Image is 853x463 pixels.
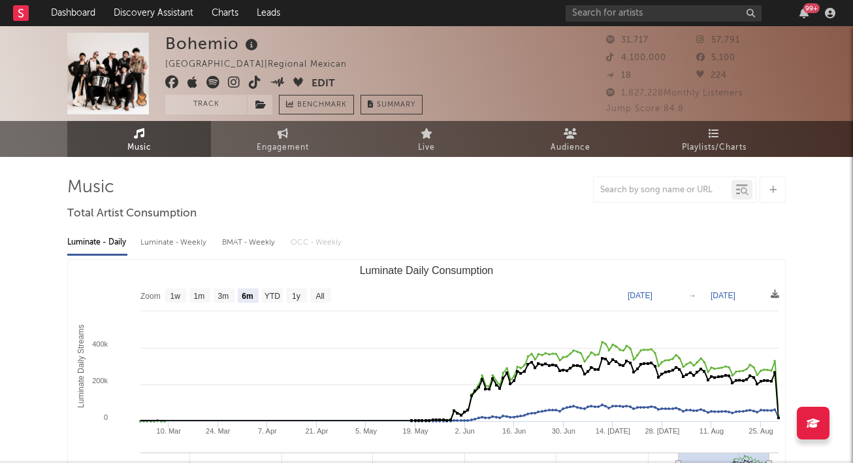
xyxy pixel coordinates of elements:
span: 224 [696,71,727,80]
div: Bohemio [165,33,261,54]
span: 57,791 [696,36,740,44]
a: Engagement [211,121,355,157]
button: Edit [312,76,335,92]
a: Audience [498,121,642,157]
text: 24. Mar [206,427,231,435]
a: Live [355,121,498,157]
input: Search by song name or URL [594,185,732,196]
text: 7. Apr [258,427,277,435]
button: Track [165,95,247,114]
text: Luminate Daily Streams [76,324,86,407]
text: YTD [265,292,280,301]
div: BMAT - Weekly [222,231,278,254]
span: Music [127,140,152,156]
text: 5. May [355,427,378,435]
span: Playlists/Charts [682,140,747,156]
text: Zoom [140,292,161,301]
text: 28. [DATE] [645,427,679,435]
span: Benchmark [297,97,347,113]
text: 2. Jun [455,427,475,435]
text: [DATE] [711,291,735,300]
text: 10. Mar [157,427,182,435]
text: 21. Apr [305,427,328,435]
a: Benchmark [279,95,354,114]
div: 99 + [803,3,820,13]
text: All [315,292,324,301]
div: [GEOGRAPHIC_DATA] | Regional Mexican [165,57,362,73]
span: Live [418,140,435,156]
text: 6m [242,292,253,301]
text: 14. [DATE] [596,427,630,435]
span: 5,100 [696,54,735,62]
span: Total Artist Consumption [67,206,197,222]
text: 3m [218,292,229,301]
text: 1y [292,292,300,301]
span: 18 [606,71,632,80]
text: 0 [104,413,108,421]
a: Music [67,121,211,157]
text: → [688,291,696,300]
span: Jump Score: 84.8 [606,105,684,113]
text: 16. Jun [502,427,526,435]
div: Luminate - Daily [67,231,127,254]
span: 4,100,000 [606,54,666,62]
text: 400k [92,340,108,348]
span: Engagement [257,140,309,156]
button: 99+ [799,8,809,18]
text: Luminate Daily Consumption [360,265,494,276]
text: [DATE] [628,291,652,300]
span: Summary [377,101,415,109]
span: Audience [551,140,590,156]
input: Search for artists [566,5,762,22]
text: 25. Aug [748,427,773,435]
a: Playlists/Charts [642,121,786,157]
text: 30. Jun [552,427,575,435]
text: 1w [170,292,181,301]
text: 19. May [402,427,428,435]
div: Luminate - Weekly [140,231,209,254]
button: Summary [361,95,423,114]
text: 200k [92,377,108,385]
text: 11. Aug [700,427,724,435]
span: 31,717 [606,36,649,44]
span: 1,827,228 Monthly Listeners [606,89,743,97]
text: 1m [194,292,205,301]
